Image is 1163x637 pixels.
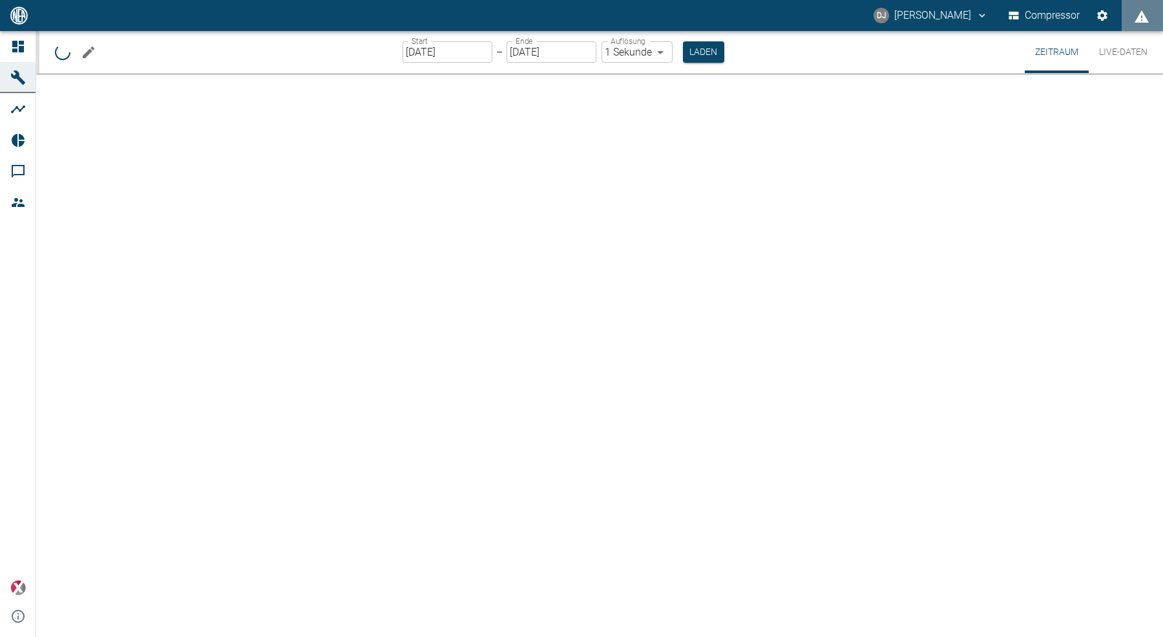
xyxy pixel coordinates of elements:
div: 1 Sekunde [602,41,673,63]
label: Ende [516,36,532,47]
button: david.jasper@nea-x.de [872,4,990,27]
button: Live-Daten [1089,31,1158,73]
div: DJ [874,8,889,23]
img: Xplore Logo [10,580,26,596]
input: DD.MM.YYYY [403,41,492,63]
button: Zeitraum [1025,31,1089,73]
button: Laden [683,41,724,63]
button: Einstellungen [1091,4,1114,27]
img: logo [9,6,29,24]
button: Machine bearbeiten [76,39,101,65]
input: DD.MM.YYYY [507,41,596,63]
label: Start [412,36,428,47]
button: Compressor [1006,4,1083,27]
p: – [496,45,503,59]
label: Auflösung [611,36,645,47]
